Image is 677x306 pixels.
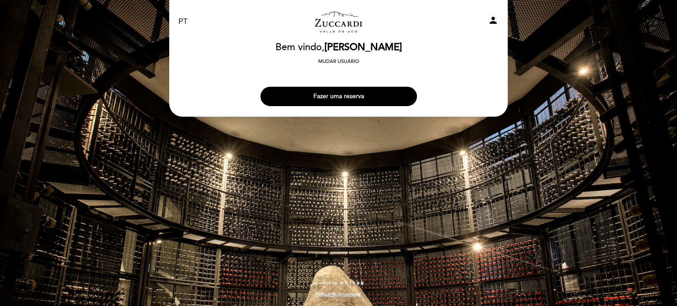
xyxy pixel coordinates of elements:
h2: Bem vindo, [275,42,402,53]
button: Mudar usuário [316,58,362,66]
a: Política de privacidade [316,291,361,297]
i: person [488,15,498,26]
span: [PERSON_NAME] [324,41,402,53]
a: Zuccardi Valle de Uco - Turismo [283,10,394,34]
img: MEITRE [339,281,365,286]
button: person [488,15,498,29]
span: powered by [312,280,337,286]
button: Fazer uma reserva [260,87,417,106]
a: powered by [312,280,365,286]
